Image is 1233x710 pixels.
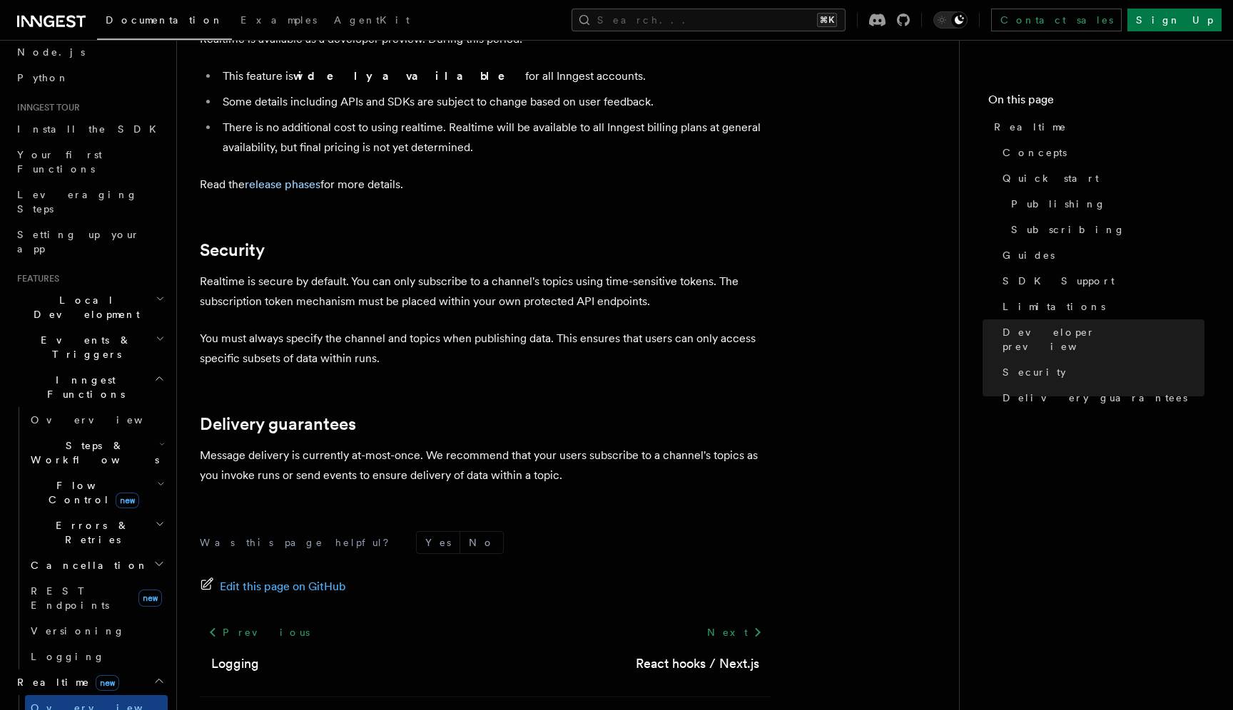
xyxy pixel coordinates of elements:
[417,532,460,553] button: Yes
[220,577,346,597] span: Edit this page on GitHub
[25,473,168,513] button: Flow Controlnew
[211,654,259,674] a: Logging
[25,578,168,618] a: REST Endpointsnew
[293,69,525,83] strong: widely available
[11,116,168,142] a: Install the SDK
[997,268,1204,294] a: SDK Support
[636,654,759,674] a: React hooks / Next.js
[572,9,846,31] button: Search...⌘K
[200,619,318,645] a: Previous
[17,189,138,215] span: Leveraging Steps
[25,407,168,433] a: Overview
[334,14,410,26] span: AgentKit
[200,535,399,550] p: Was this page helpful?
[31,585,109,611] span: REST Endpoints
[31,651,105,662] span: Logging
[1003,171,1099,185] span: Quick start
[997,385,1204,411] a: Delivery guarantees
[116,493,139,508] span: new
[11,65,168,91] a: Python
[25,644,168,669] a: Logging
[25,618,168,644] a: Versioning
[31,625,125,637] span: Versioning
[25,518,155,547] span: Errors & Retries
[817,13,837,27] kbd: ⌘K
[25,552,168,578] button: Cancellation
[997,359,1204,385] a: Security
[933,11,968,29] button: Toggle dark mode
[11,222,168,262] a: Setting up your app
[200,577,346,597] a: Edit this page on GitHub
[11,273,59,284] span: Features
[11,333,156,361] span: Events & Triggers
[17,123,165,135] span: Install the SDK
[11,367,168,407] button: Inngest Functions
[1127,9,1222,31] a: Sign Up
[988,114,1204,140] a: Realtime
[991,9,1122,31] a: Contact sales
[11,675,119,689] span: Realtime
[218,66,771,86] li: This feature is for all Inngest accounts.
[1003,145,1067,160] span: Concepts
[31,414,178,426] span: Overview
[1011,222,1125,237] span: Subscribing
[11,287,168,327] button: Local Development
[200,414,356,434] a: Delivery guarantees
[96,675,119,691] span: new
[25,438,159,467] span: Steps & Workflows
[997,294,1204,319] a: Limitations
[11,327,168,367] button: Events & Triggers
[25,513,168,552] button: Errors & Retries
[200,175,771,195] p: Read the for more details.
[1005,217,1204,242] a: Subscribing
[988,91,1204,114] h4: On this page
[240,14,317,26] span: Examples
[1003,391,1187,405] span: Delivery guarantees
[1005,191,1204,217] a: Publishing
[17,46,85,58] span: Node.js
[25,558,148,572] span: Cancellation
[1003,248,1055,262] span: Guides
[218,118,771,158] li: There is no additional cost to using realtime. Realtime will be available to all Inngest billing ...
[218,92,771,112] li: Some details including APIs and SDKs are subject to change based on user feedback.
[200,240,265,260] a: Security
[200,329,771,369] p: You must always specify the channel and topics when publishing data. This ensures that users can ...
[17,149,102,175] span: Your first Functions
[11,669,168,695] button: Realtimenew
[997,165,1204,191] a: Quick start
[1011,197,1106,211] span: Publishing
[11,102,80,113] span: Inngest tour
[11,373,154,401] span: Inngest Functions
[11,142,168,182] a: Your first Functions
[1003,365,1066,379] span: Security
[11,293,156,321] span: Local Development
[25,478,157,507] span: Flow Control
[200,446,771,485] p: Message delivery is currently at-most-once. We recommend that your users subscribe to a channel's...
[97,4,232,40] a: Documentation
[200,272,771,312] p: Realtime is secure by default. You can only subscribe to a channel's topics using time-sensitive ...
[994,120,1067,134] span: Realtime
[11,39,168,65] a: Node.js
[138,590,162,607] span: new
[997,140,1204,165] a: Concepts
[17,229,140,254] span: Setting up your app
[325,4,418,38] a: AgentKit
[460,532,503,553] button: No
[11,182,168,222] a: Leveraging Steps
[997,319,1204,359] a: Developer preview
[1003,325,1204,354] span: Developer preview
[1003,274,1115,288] span: SDK Support
[11,407,168,669] div: Inngest Functions
[245,177,320,191] a: release phases
[25,433,168,473] button: Steps & Workflows
[17,72,69,83] span: Python
[106,14,223,26] span: Documentation
[699,619,771,645] a: Next
[997,242,1204,268] a: Guides
[1003,299,1105,314] span: Limitations
[232,4,325,38] a: Examples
